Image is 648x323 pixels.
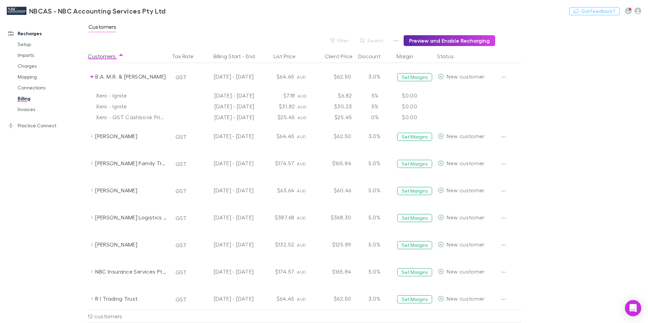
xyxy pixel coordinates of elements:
[325,49,361,63] button: Client Price
[447,295,484,302] span: New customer
[95,285,167,312] div: R I Trading Trust
[3,3,170,19] a: NBCAS - NBC Accounting Services Pty Ltd
[313,63,354,90] div: $62.50
[11,61,92,71] a: Charges
[447,241,484,247] span: New customer
[313,204,354,231] div: $368.30
[88,49,124,63] button: Customers
[196,90,257,101] div: [DATE] - [DATE]
[297,188,306,193] span: AUD
[354,258,394,285] div: 5.0%
[173,158,190,169] button: GST
[88,150,524,177] div: [PERSON_NAME] Family TrustGST[DATE] - [DATE]$174.57AUD$165.845.0%Set MarginsNew customer
[327,37,352,45] button: Filter
[298,115,307,120] span: AUD
[95,204,167,231] div: [PERSON_NAME] Logistics Pty Ltd
[88,204,524,231] div: [PERSON_NAME] Logistics Pty LtdGST[DATE] - [DATE]$387.68AUD$368.305.0%Set MarginsNew customer
[11,104,92,115] a: Invoices
[397,295,432,303] button: Set Margins
[256,123,297,150] div: $64.45
[298,93,307,99] span: AUD
[173,267,190,278] button: GST
[256,231,297,258] div: $132.52
[397,214,432,222] button: Set Margins
[404,35,495,46] button: Preview and Enable Recharging
[256,258,297,285] div: $174.57
[397,160,432,168] button: Set Margins
[314,90,355,101] div: $6.82
[11,39,92,50] a: Setup
[198,258,254,285] div: [DATE] - [DATE]
[354,150,394,177] div: 5.0%
[173,213,190,223] button: GST
[355,90,395,101] div: 5%
[257,90,298,101] div: $7.18
[354,231,394,258] div: 5.0%
[625,300,641,316] div: Open Intercom Messenger
[297,270,306,275] span: AUD
[395,101,436,112] div: $0.00
[397,187,432,195] button: Set Margins
[256,177,297,204] div: $63.64
[313,258,354,285] div: $165.84
[297,242,306,247] span: AUD
[88,123,524,150] div: [PERSON_NAME]GST[DATE] - [DATE]$64.45AUD$62.503.0%Set MarginsNew customer
[358,49,389,63] button: Discount
[313,177,354,204] div: $60.46
[173,294,190,305] button: GST
[88,177,524,204] div: [PERSON_NAME]GST[DATE] - [DATE]$63.64AUD$60.465.0%Set MarginsNew customer
[395,90,436,101] div: $0.00
[198,123,254,150] div: [DATE] - [DATE]
[88,285,524,312] div: R I Trading TrustGST[DATE] - [DATE]$64.45AUD$62.503.0%Set MarginsNew customer
[314,101,355,112] div: $30.23
[313,285,354,312] div: $62.50
[569,7,620,15] button: Got Feedback?
[172,49,202,63] button: Tax Rate
[437,49,462,63] button: Status
[397,73,432,81] button: Set Margins
[297,134,306,139] span: AUD
[447,133,484,139] span: New customer
[88,309,169,323] div: 12 customers
[397,241,432,249] button: Set Margins
[95,123,167,150] div: [PERSON_NAME]
[95,258,167,285] div: NBC Insurance Services Pty Ltd
[257,112,298,123] div: $25.45
[198,231,254,258] div: [DATE] - [DATE]
[354,177,394,204] div: 5.0%
[297,215,306,220] span: AUD
[397,49,421,63] button: Margin
[297,161,306,166] span: AUD
[447,187,484,193] span: New customer
[298,104,307,109] span: AUD
[173,131,190,142] button: GST
[297,297,306,302] span: AUD
[88,63,524,90] div: B.A. M.R. & [PERSON_NAME]GST[DATE] - [DATE]$64.45AUD$62.503.0%Set MarginsNew customer
[198,63,254,90] div: [DATE] - [DATE]
[198,285,254,312] div: [DATE] - [DATE]
[88,231,524,258] div: [PERSON_NAME]GST[DATE] - [DATE]$132.52AUD$125.895.0%Set MarginsNew customer
[297,74,306,80] span: AUD
[397,268,432,276] button: Set Margins
[95,177,167,204] div: [PERSON_NAME]
[357,37,387,45] button: Search
[96,101,166,112] div: Xero - Ignite
[274,49,304,63] div: List Price
[198,177,254,204] div: [DATE] - [DATE]
[256,63,297,90] div: $64.45
[198,204,254,231] div: [DATE] - [DATE]
[11,82,92,93] a: Connections
[256,150,297,177] div: $174.57
[88,23,116,32] span: Customers
[88,258,524,285] div: NBC Insurance Services Pty LtdGST[DATE] - [DATE]$174.57AUD$165.845.0%Set MarginsNew customer
[313,150,354,177] div: $165.84
[173,186,190,196] button: GST
[256,204,297,231] div: $387.68
[355,112,395,123] div: 0%
[11,93,92,104] a: Billing
[7,7,26,15] img: NBCAS - NBC Accounting Services Pty Ltd's Logo
[29,7,166,15] h3: NBCAS - NBC Accounting Services Pty Ltd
